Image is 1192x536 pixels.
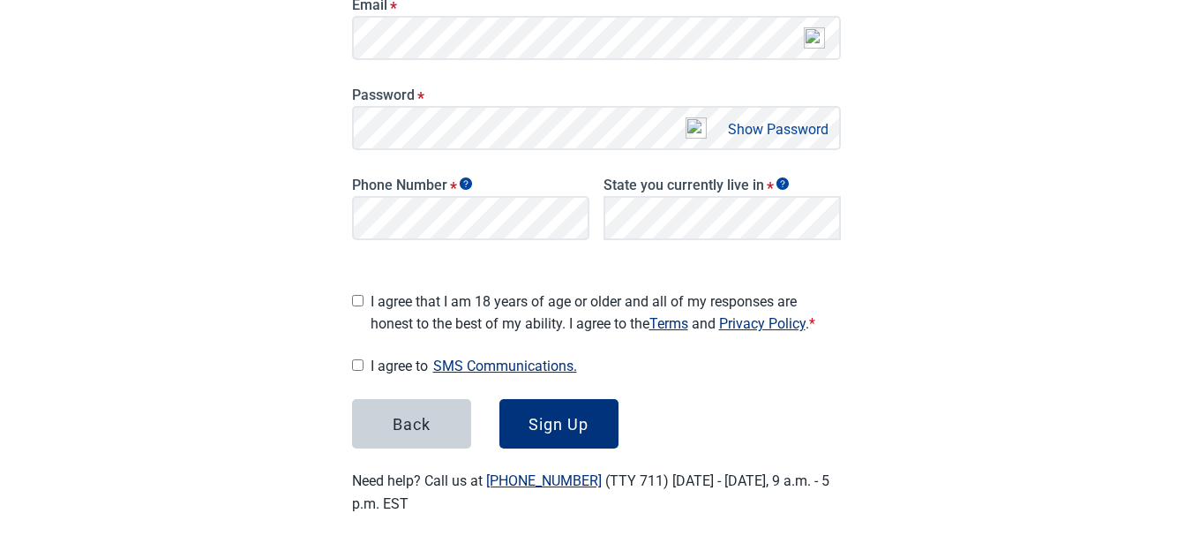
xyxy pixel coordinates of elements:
[371,354,841,378] span: I agree to
[352,472,829,511] label: Need help? Call us at (TTY 711) [DATE] - [DATE], 9 a.m. - 5 p.m. EST
[686,117,707,139] img: npw-badge-icon-locked.svg
[352,87,841,103] label: Password
[371,291,841,335] span: I agree that I am 18 years of age or older and all of my responses are honest to the best of my a...
[352,177,589,193] label: Phone Number
[499,399,618,449] button: Sign Up
[460,177,472,190] span: Show tooltip
[529,415,589,433] div: Sign Up
[776,177,789,190] span: Show tooltip
[486,472,602,489] a: [PHONE_NUMBER]
[649,315,688,332] a: Read our Terms of Service
[603,177,841,193] label: State you currently live in
[428,354,582,378] button: Show SMS communications details
[804,27,825,49] img: npw-badge-icon-locked.svg
[723,117,834,141] button: Show Password
[393,415,431,433] div: Back
[719,315,806,332] a: Read our Privacy Policy
[352,399,471,449] button: Back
